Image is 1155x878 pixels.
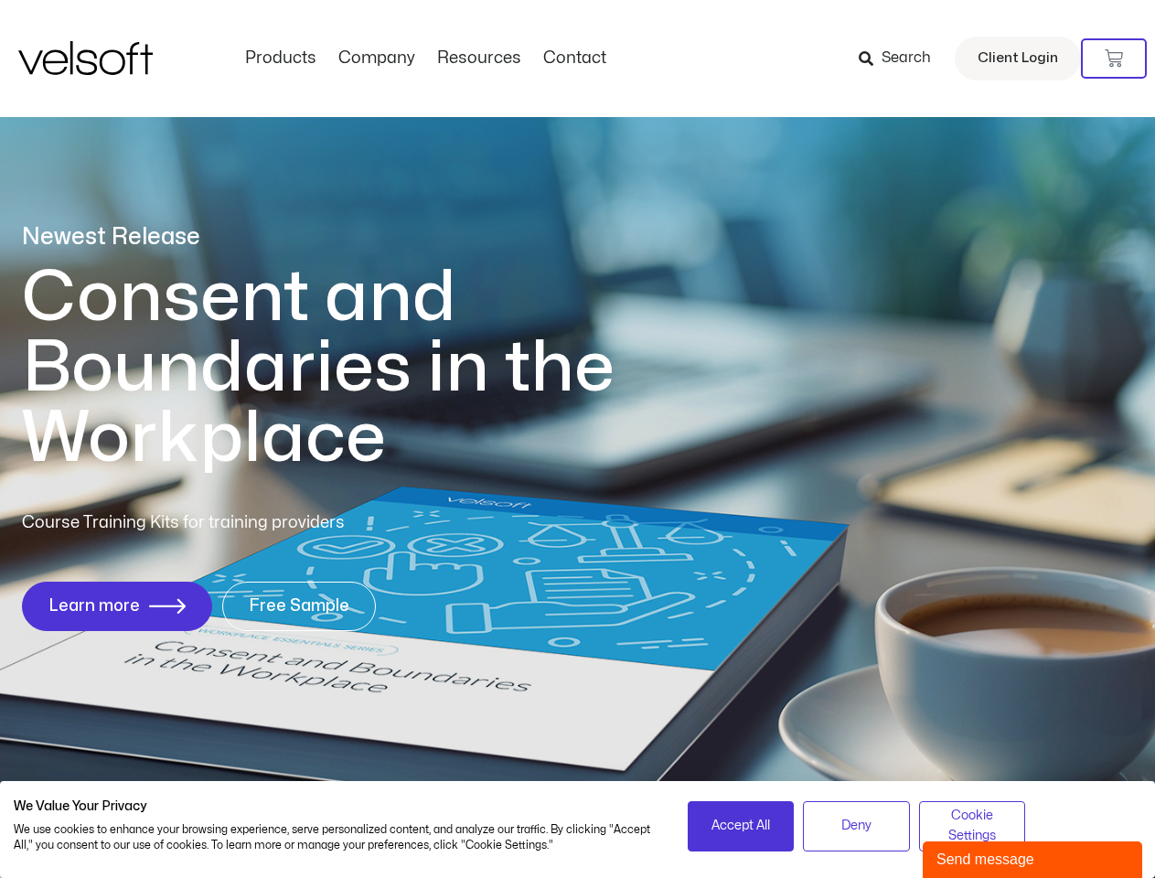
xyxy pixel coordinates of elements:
button: Accept all cookies [688,801,795,851]
span: Search [882,47,931,70]
a: CompanyMenu Toggle [327,48,426,69]
span: Accept All [711,816,770,836]
nav: Menu [234,48,617,69]
h2: We Value Your Privacy [14,798,660,815]
a: Free Sample [222,582,376,631]
p: Course Training Kits for training providers [22,510,477,536]
span: Client Login [978,47,1058,70]
p: Newest Release [22,221,690,253]
a: Search [859,43,944,74]
span: Deny [841,816,872,836]
button: Deny all cookies [803,801,910,851]
span: Cookie Settings [931,806,1014,847]
button: Adjust cookie preferences [919,801,1026,851]
a: ContactMenu Toggle [532,48,617,69]
span: Free Sample [249,597,349,616]
a: Client Login [955,37,1081,80]
span: Learn more [48,597,140,616]
p: We use cookies to enhance your browsing experience, serve personalized content, and analyze our t... [14,822,660,853]
iframe: chat widget [923,838,1146,878]
a: Learn more [22,582,212,631]
h1: Consent and Boundaries in the Workplace [22,262,690,474]
a: ProductsMenu Toggle [234,48,327,69]
a: ResourcesMenu Toggle [426,48,532,69]
img: Velsoft Training Materials [18,41,153,75]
